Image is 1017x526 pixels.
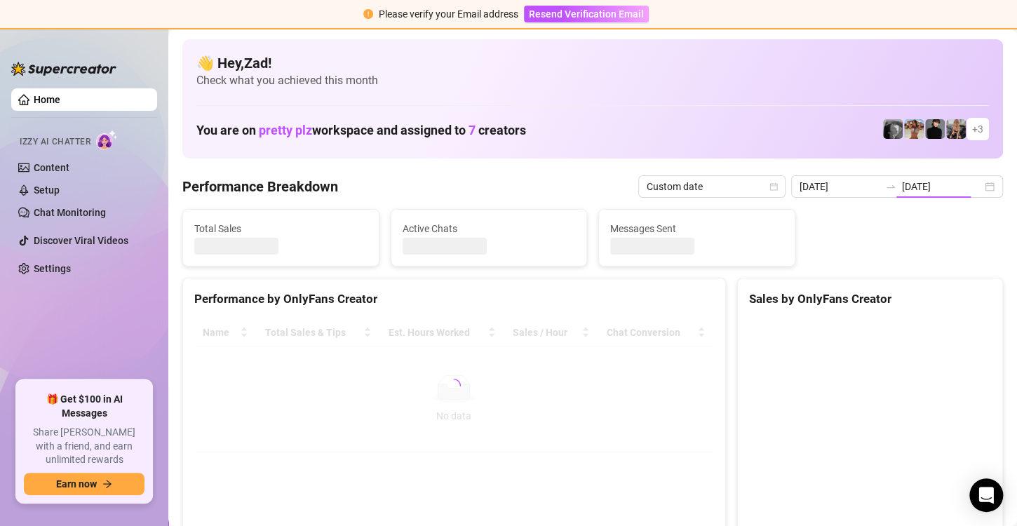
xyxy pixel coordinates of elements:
input: Start date [800,179,880,194]
img: AI Chatter [96,130,118,150]
img: Amber [904,119,924,139]
span: Resend Verification Email [529,8,644,20]
img: Amber [883,119,903,139]
span: Check what you achieved this month [196,73,989,88]
a: Content [34,162,69,173]
div: Performance by OnlyFans Creator [194,290,714,309]
span: 🎁 Get $100 in AI Messages [24,393,144,420]
span: arrow-right [102,479,112,489]
h4: Performance Breakdown [182,177,338,196]
button: Earn nowarrow-right [24,473,144,495]
span: Total Sales [194,221,368,236]
img: Camille [925,119,945,139]
div: Sales by OnlyFans Creator [749,290,991,309]
span: pretty plz [259,123,312,137]
a: Settings [34,263,71,274]
span: 7 [469,123,476,137]
span: exclamation-circle [363,9,373,19]
img: Violet [946,119,966,139]
span: swap-right [885,181,896,192]
span: calendar [769,182,778,191]
a: Setup [34,184,60,196]
span: to [885,181,896,192]
input: End date [902,179,982,194]
a: Chat Monitoring [34,207,106,218]
h4: 👋 Hey, Zad ! [196,53,989,73]
div: Please verify your Email address [379,6,518,22]
button: Resend Verification Email [524,6,649,22]
div: Open Intercom Messenger [969,478,1003,512]
span: Share [PERSON_NAME] with a friend, and earn unlimited rewards [24,426,144,467]
span: Izzy AI Chatter [20,135,90,149]
a: Discover Viral Videos [34,235,128,246]
h1: You are on workspace and assigned to creators [196,123,526,138]
span: loading [444,376,464,396]
span: Active Chats [403,221,576,236]
img: logo-BBDzfeDw.svg [11,62,116,76]
span: Earn now [56,478,97,490]
span: Custom date [647,176,777,197]
span: Messages Sent [610,221,783,236]
a: Home [34,94,60,105]
span: + 3 [972,121,983,137]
